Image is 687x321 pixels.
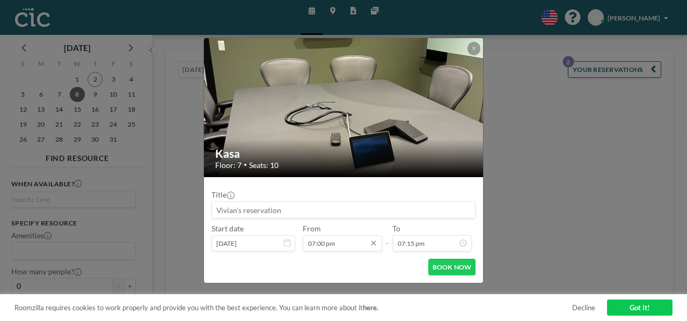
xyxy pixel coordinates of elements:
h2: Kasa [215,147,473,160]
label: From [303,224,320,233]
input: Vivian's reservation [212,202,476,218]
a: Got it! [607,300,673,316]
span: Seats: 10 [249,160,279,170]
label: To [392,224,400,233]
span: • [244,162,247,169]
label: Start date [211,224,244,233]
a: here. [363,303,378,312]
a: Decline [572,303,595,312]
span: Floor: 7 [215,160,242,170]
span: Roomzilla requires cookies to work properly and provide you with the best experience. You can lea... [14,303,572,312]
button: BOOK NOW [428,259,476,275]
span: - [386,227,389,247]
label: Title [211,190,234,199]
